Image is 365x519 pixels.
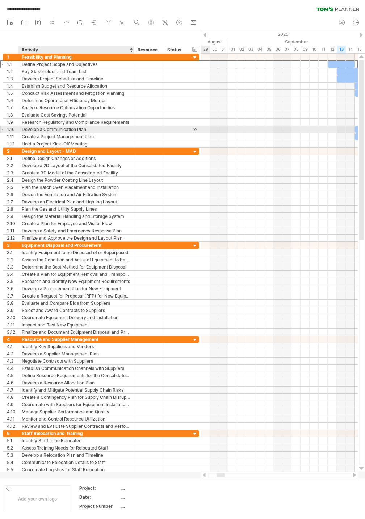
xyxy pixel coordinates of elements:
div: Monitor and Control Resource Utilization [22,415,130,422]
div: Project Number [79,503,119,509]
div: 2.3 [7,169,18,176]
div: 3 [7,242,18,249]
div: Develop a Resource Allocation Plan [22,379,130,386]
div: Define Project Scope and Objectives [22,61,130,68]
div: Develop a Communication Plan [22,126,130,133]
div: 1.2 [7,68,18,75]
div: Key Stakeholder and Team List [22,68,130,75]
div: Research Regulatory and Compliance Requirements [22,119,130,126]
div: 3.5 [7,278,18,285]
div: 2 [7,148,18,155]
div: 3.10 [7,314,18,321]
div: 2.5 [7,184,18,191]
div: Inspect and Test New Equipment [22,321,130,328]
div: Create a Plan for Employee and Visitor Flow [22,220,130,227]
div: 3.6 [7,285,18,292]
div: 1.9 [7,119,18,126]
div: 4.8 [7,394,18,401]
div: Create a 3D Model of the Consolidated Facility [22,169,130,176]
div: Negotiate Contracts with Suppliers [22,358,130,364]
div: 3.4 [7,271,18,278]
div: Monday, 1 September 2025 [228,46,237,53]
div: 4.12 [7,423,18,430]
div: 4 [7,336,18,343]
div: Develop Project Schedule and Timeline [22,75,130,82]
div: Friday, 29 August 2025 [201,46,210,53]
div: 3.3 [7,263,18,270]
div: Create a Contingency Plan for Supply Chain Disruptions [22,394,130,401]
div: Thursday, 4 September 2025 [255,46,264,53]
div: Develop a Relocation Plan and Timeline [22,452,130,459]
div: 1 [7,54,18,60]
div: 1.11 [7,133,18,140]
div: 3.11 [7,321,18,328]
div: 3.7 [7,292,18,299]
div: .... [121,503,181,509]
div: 4.10 [7,408,18,415]
div: Assess Training Needs for Relocated Staff [22,444,130,451]
div: Wednesday, 3 September 2025 [246,46,255,53]
div: 4.2 [7,350,18,357]
div: Add your own logo [4,485,71,512]
div: 1.6 [7,97,18,104]
div: Analyze Resource Optimization Opportunities [22,104,130,111]
div: 5.2 [7,444,18,451]
div: Monday, 8 September 2025 [291,46,301,53]
div: Create a Plan for Equipment Removal and Transportation [22,271,130,278]
div: Create a Request for Proposal (RFP) for New Equipment [22,292,130,299]
div: Friday, 12 September 2025 [328,46,337,53]
div: Define Design Changes or Additions [22,155,130,162]
div: 1.4 [7,83,18,89]
div: Friday, 5 September 2025 [264,46,273,53]
div: 4.7 [7,387,18,393]
div: Identify Staff to be Relocated [22,437,130,444]
div: Tuesday, 2 September 2025 [237,46,246,53]
div: Sunday, 14 September 2025 [346,46,355,53]
div: 2.9 [7,213,18,220]
div: Equipment Disposal and Procurement [22,242,130,249]
div: 2.2 [7,162,18,169]
div: Identify and Mitigate Potential Supply Chain Risks [22,387,130,393]
div: Review and Evaluate Supplier Contracts and Performance [22,423,130,430]
div: Staff Relocation and Training [22,430,130,437]
div: Saturday, 6 September 2025 [273,46,282,53]
div: Saturday, 13 September 2025 [337,46,346,53]
div: 2.6 [7,191,18,198]
div: Feasibility and Planning [22,54,130,60]
div: 4.1 [7,343,18,350]
div: Activity [21,46,130,54]
div: Saturday, 30 August 2025 [210,46,219,53]
div: Plan the Batch Oven Placement and Installation [22,184,130,191]
div: Project: [79,485,119,491]
div: Status [167,46,183,54]
div: 2.11 [7,227,18,234]
div: Develop a 2D Layout of the Consolidated Facility [22,162,130,169]
div: Hold a Project Kick-Off Meeting [22,140,130,147]
div: 2.8 [7,206,18,212]
div: Coordinate Logistics for Staff Relocation [22,466,130,473]
div: Evaluate and Compare Bids from Suppliers [22,300,130,307]
div: Select and Award Contracts to Suppliers [22,307,130,314]
div: Design the Material Handling and Storage System [22,213,130,220]
div: Determine Operational Efficiency Metrics [22,97,130,104]
div: Establish Budget and Resource Allocation [22,83,130,89]
div: .... [121,485,181,491]
div: Sunday, 7 September 2025 [282,46,291,53]
div: Develop a Procurement Plan for New Equipment [22,285,130,292]
div: 3.1 [7,249,18,256]
div: 5.1 [7,437,18,444]
div: 5.4 [7,459,18,466]
div: 5 [7,430,18,437]
div: Wednesday, 10 September 2025 [310,46,319,53]
div: Develop a Supplier Management Plan [22,350,130,357]
div: 3.12 [7,329,18,336]
div: 2.4 [7,177,18,183]
div: 1.7 [7,104,18,111]
div: Manage Supplier Performance and Quality [22,408,130,415]
div: Tuesday, 9 September 2025 [301,46,310,53]
div: Design and Layout - MAD [22,148,130,155]
div: 2.7 [7,198,18,205]
div: Date: [79,494,119,500]
div: Resource and Supplier Management [22,336,130,343]
div: 5.5 [7,466,18,473]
